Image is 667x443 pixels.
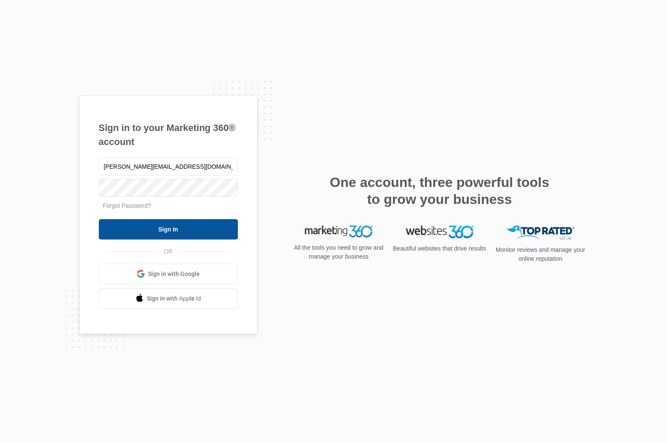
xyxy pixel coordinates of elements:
[327,174,552,208] h2: One account, three powerful tools to grow your business
[493,245,588,263] p: Monitor reviews and manage your online reputation
[305,226,373,237] img: Marketing 360
[392,244,487,253] p: Beautiful websites that drive results
[507,226,575,240] img: Top Rated Local
[99,288,238,309] a: Sign in with Apple Id
[158,247,179,256] span: OR
[99,121,238,149] h1: Sign in to your Marketing 360® account
[406,226,474,238] img: Websites 360
[148,270,200,279] span: Sign in with Google
[103,202,151,209] a: Forgot Password?
[99,158,238,176] input: Email
[99,264,238,284] a: Sign in with Google
[147,294,201,303] span: Sign in with Apple Id
[99,219,238,240] input: Sign In
[291,243,386,261] p: All the tools you need to grow and manage your business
